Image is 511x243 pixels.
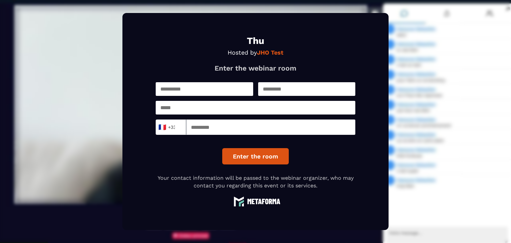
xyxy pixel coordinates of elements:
input: Search for option [175,122,180,132]
div: Search for option [156,120,186,135]
img: logo [231,196,280,206]
span: 🇫🇷 [158,122,166,132]
span: +33 [160,122,174,132]
button: Enter the room [222,148,289,164]
p: Your contact information will be passed to the webinar organizer, who may contact you regarding t... [156,174,355,189]
p: Hosted by [156,49,355,56]
strong: JHO Test [257,49,283,56]
p: Enter the webinar room [156,64,355,72]
h1: Thu [156,36,355,46]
